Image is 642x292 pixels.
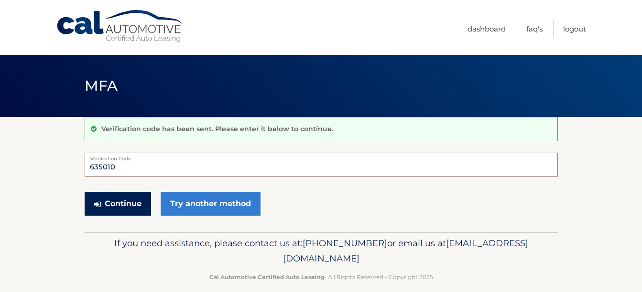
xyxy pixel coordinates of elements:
button: Continue [85,192,151,216]
a: Logout [563,21,586,37]
label: Verification Code [85,153,558,160]
p: If you need assistance, please contact us at: or email us at [91,236,552,266]
span: MFA [85,77,118,94]
span: [PHONE_NUMBER] [303,238,387,249]
a: Try another method [161,192,261,216]
input: Verification Code [85,153,558,177]
a: Cal Automotive [56,10,185,43]
a: Dashboard [468,21,506,37]
p: Verification code has been sent. Please enter it below to continue. [101,125,333,133]
a: FAQ's [526,21,543,37]
strong: Cal Automotive Certified Auto Leasing [209,273,324,281]
span: [EMAIL_ADDRESS][DOMAIN_NAME] [283,238,528,264]
p: - All Rights Reserved - Copyright 2025 [91,272,552,282]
